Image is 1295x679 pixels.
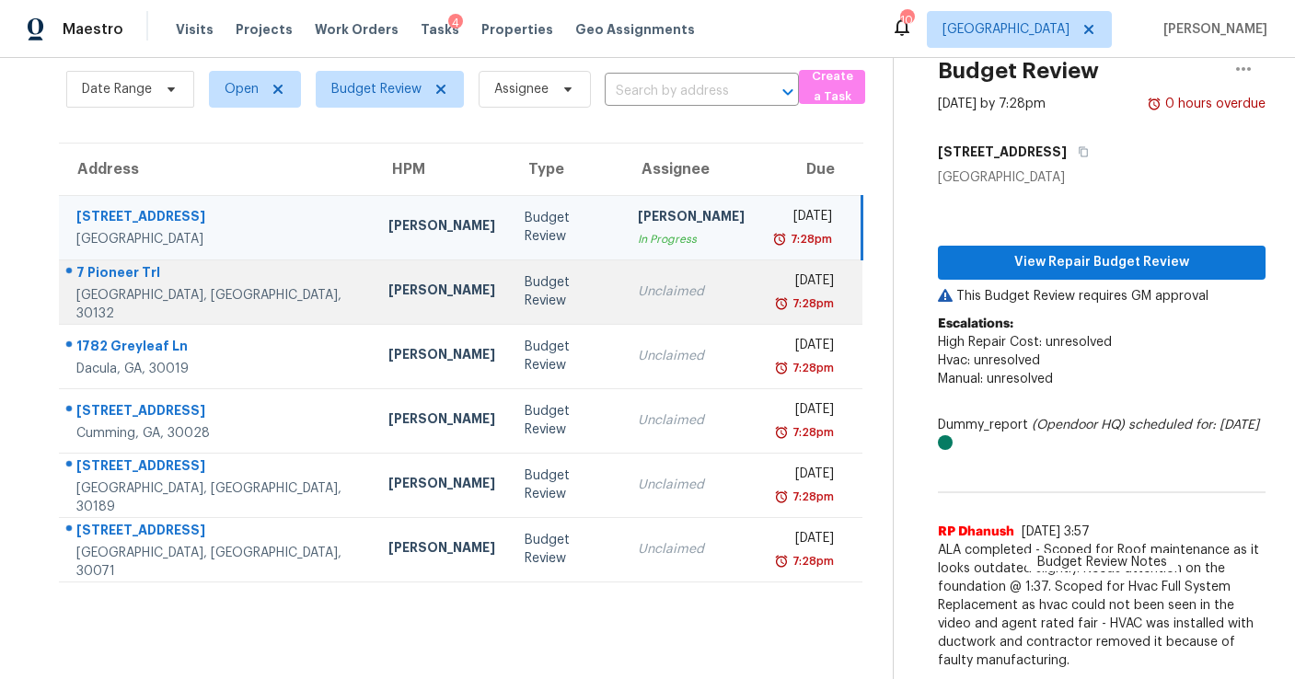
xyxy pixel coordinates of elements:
[1156,20,1267,39] span: [PERSON_NAME]
[525,338,608,374] div: Budget Review
[789,488,834,506] div: 7:28pm
[938,168,1266,187] div: [GEOGRAPHIC_DATA]
[494,80,549,98] span: Assignee
[76,544,359,581] div: [GEOGRAPHIC_DATA], [GEOGRAPHIC_DATA], 30071
[76,337,359,360] div: 1782 Greyleaf Ln
[1067,135,1092,168] button: Copy Address
[938,354,1040,367] span: Hvac: unresolved
[774,465,833,488] div: [DATE]
[789,552,834,570] div: 7:28pm
[789,359,834,377] div: 7:28pm
[774,336,833,359] div: [DATE]
[76,521,359,544] div: [STREET_ADDRESS]
[525,209,608,246] div: Budget Review
[315,20,399,39] span: Work Orders
[900,11,913,29] div: 104
[774,529,833,552] div: [DATE]
[1026,553,1178,571] span: Budget Review Notes
[774,271,833,294] div: [DATE]
[76,263,359,286] div: 7 Pioneer Trl
[759,144,861,195] th: Due
[448,14,463,32] div: 4
[775,79,801,105] button: Open
[1128,419,1259,432] i: scheduled for: [DATE]
[789,294,834,313] div: 7:28pm
[938,287,1266,305] p: This Budget Review requires GM approval
[638,540,745,558] div: Unclaimed
[76,479,359,516] div: [GEOGRAPHIC_DATA], [GEOGRAPHIC_DATA], 30189
[76,286,359,323] div: [GEOGRAPHIC_DATA], [GEOGRAPHIC_DATA], 30132
[388,216,495,239] div: [PERSON_NAME]
[938,317,1013,330] b: Escalations:
[774,294,789,313] img: Overdue Alarm Icon
[525,466,608,503] div: Budget Review
[76,424,359,443] div: Cumming, GA, 30028
[623,144,759,195] th: Assignee
[638,411,745,430] div: Unclaimed
[1162,95,1266,113] div: 0 hours overdue
[938,95,1046,113] div: [DATE] by 7:28pm
[421,23,459,36] span: Tasks
[388,538,495,561] div: [PERSON_NAME]
[76,230,359,248] div: [GEOGRAPHIC_DATA]
[481,20,553,39] span: Properties
[225,80,259,98] span: Open
[774,207,832,230] div: [DATE]
[59,144,374,195] th: Address
[938,336,1112,349] span: High Repair Cost: unresolved
[63,20,123,39] span: Maestro
[236,20,293,39] span: Projects
[938,541,1266,670] span: ALA completed - Scoped for Roof maintenance as it looks outdated slightly. Needs attention on the...
[787,230,832,248] div: 7:28pm
[638,347,745,365] div: Unclaimed
[774,423,789,442] img: Overdue Alarm Icon
[1022,525,1090,538] span: [DATE] 3:57
[575,20,695,39] span: Geo Assignments
[388,474,495,497] div: [PERSON_NAME]
[938,523,1014,541] span: RP Dhanush
[82,80,152,98] span: Date Range
[938,62,1099,80] h2: Budget Review
[638,282,745,301] div: Unclaimed
[525,531,608,568] div: Budget Review
[938,373,1053,386] span: Manual: unresolved
[638,476,745,494] div: Unclaimed
[638,230,745,248] div: In Progress
[799,70,865,104] button: Create a Task
[76,360,359,378] div: Dacula, GA, 30019
[76,456,359,479] div: [STREET_ADDRESS]
[374,144,510,195] th: HPM
[808,66,856,109] span: Create a Task
[774,552,789,570] img: Overdue Alarm Icon
[638,207,745,230] div: [PERSON_NAME]
[942,20,1070,39] span: [GEOGRAPHIC_DATA]
[388,345,495,368] div: [PERSON_NAME]
[605,77,747,106] input: Search by address
[772,230,787,248] img: Overdue Alarm Icon
[774,400,833,423] div: [DATE]
[938,416,1266,453] div: Dummy_report
[76,401,359,424] div: [STREET_ADDRESS]
[525,273,608,310] div: Budget Review
[1147,95,1162,113] img: Overdue Alarm Icon
[774,488,789,506] img: Overdue Alarm Icon
[76,207,359,230] div: [STREET_ADDRESS]
[774,359,789,377] img: Overdue Alarm Icon
[938,246,1266,280] button: View Repair Budget Review
[388,409,495,432] div: [PERSON_NAME]
[331,80,422,98] span: Budget Review
[789,423,834,442] div: 7:28pm
[953,251,1251,274] span: View Repair Budget Review
[176,20,214,39] span: Visits
[1032,419,1125,432] i: (Opendoor HQ)
[525,402,608,439] div: Budget Review
[510,144,623,195] th: Type
[938,143,1067,161] h5: [STREET_ADDRESS]
[388,281,495,304] div: [PERSON_NAME]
